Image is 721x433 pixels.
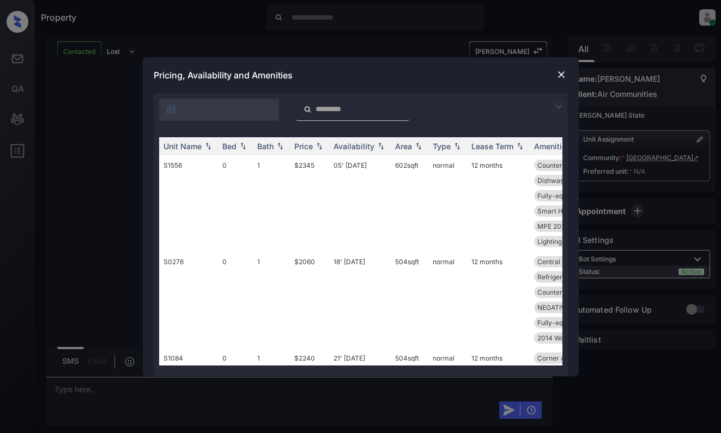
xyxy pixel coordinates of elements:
div: Area [395,142,412,151]
span: NEGATIVE View P... [537,303,597,312]
td: S1556 [159,155,218,252]
img: sorting [413,142,424,150]
img: icon-zuma [552,100,565,113]
td: 18' [DATE] [329,252,391,348]
td: S0276 [159,252,218,348]
span: Lighting Legacy [537,237,586,246]
span: Central Air Con... [537,258,590,266]
span: Fully-equipped ... [537,192,590,200]
div: Price [294,142,313,151]
span: Countertops Gra... [537,288,593,296]
td: $2345 [290,155,329,252]
img: sorting [275,142,286,150]
div: Bed [222,142,237,151]
span: Corner Apartmen... [537,354,596,362]
span: Fully-equipped ... [537,319,590,327]
td: $2060 [290,252,329,348]
td: 0 [218,155,253,252]
span: Dishwasher [537,176,574,185]
span: Refrigerator Le... [537,273,589,281]
td: normal [428,155,467,252]
td: 1 [253,155,290,252]
div: Pricing, Availability and Amenities [143,57,579,93]
img: sorting [514,142,525,150]
td: normal [428,252,467,348]
td: 12 months [467,252,530,348]
img: icon-zuma [304,105,312,114]
div: Bath [257,142,274,151]
div: Lease Term [471,142,513,151]
span: Countertops Bat... [537,161,592,169]
img: close [556,69,567,80]
img: sorting [203,142,214,150]
td: 602 sqft [391,155,428,252]
div: Unit Name [163,142,202,151]
td: 0 [218,252,253,348]
div: Type [433,142,451,151]
img: sorting [452,142,463,150]
td: 12 months [467,155,530,252]
span: 2014 Wood Floor... [537,334,593,342]
td: 1 [253,252,290,348]
img: sorting [375,142,386,150]
div: Availability [334,142,374,151]
td: 504 sqft [391,252,428,348]
img: sorting [314,142,325,150]
span: MPE 2024 Cabana... [537,222,600,230]
div: Amenities [534,142,571,151]
img: sorting [238,142,249,150]
span: Smart Home Door... [537,207,598,215]
td: 05' [DATE] [329,155,391,252]
img: icon-zuma [166,104,177,115]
